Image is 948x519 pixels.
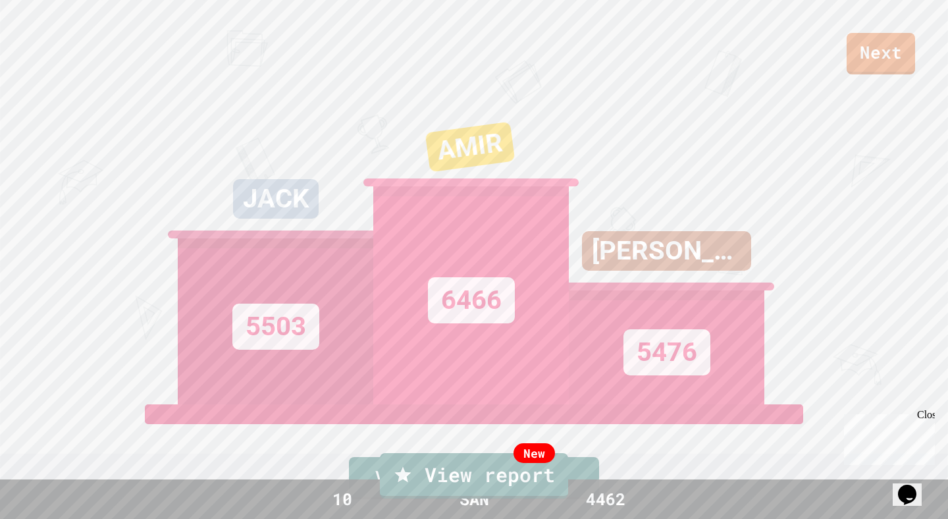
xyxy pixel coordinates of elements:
a: Next [847,33,915,74]
iframe: chat widget [839,409,935,465]
div: 5476 [623,329,710,375]
div: [PERSON_NAME] [582,231,751,271]
div: JACK [233,179,319,219]
div: 5503 [232,304,319,350]
a: View report [380,453,568,499]
div: AMIR [425,122,515,173]
div: New [513,443,555,463]
div: 6466 [428,277,515,323]
div: Chat with us now!Close [5,5,91,84]
iframe: chat widget [893,466,935,506]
